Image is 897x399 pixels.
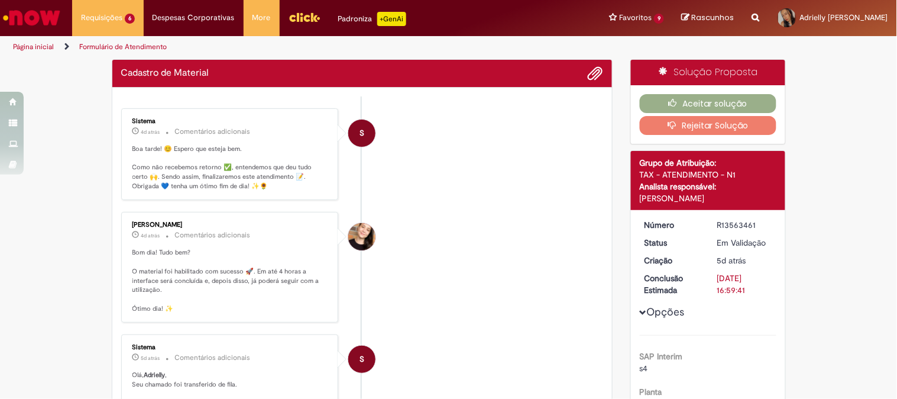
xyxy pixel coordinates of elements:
[252,12,271,24] span: More
[348,120,375,147] div: System
[81,12,122,24] span: Requisições
[121,68,209,79] h2: Cadastro de Material Histórico de tíquete
[141,128,160,136] time: 25/09/2025 18:13:39
[717,255,746,266] span: 5d atrás
[800,12,888,22] span: Adrielly [PERSON_NAME]
[175,230,251,240] small: Comentários adicionais
[348,223,375,250] div: Sabrina De Vasconcelos
[640,192,776,204] div: [PERSON_NAME]
[348,346,375,373] div: System
[717,219,772,231] div: R13563461
[141,232,160,239] span: 4d atrás
[692,12,734,23] span: Rascunhos
[141,232,160,239] time: 25/09/2025 09:36:40
[132,248,329,313] p: Bom dia! Tudo bem? O material foi habilitado com sucesso 🚀. Em até 4 horas a interface será concl...
[141,128,160,136] span: 4d atrás
[717,237,772,249] div: Em Validação
[640,387,662,397] b: Planta
[619,12,652,24] span: Favoritos
[125,14,135,24] span: 6
[636,219,708,231] dt: Número
[640,157,776,169] div: Grupo de Atribuição:
[717,255,772,266] div: 24/09/2025 14:59:35
[175,127,251,137] small: Comentários adicionais
[132,118,329,125] div: Sistema
[682,12,734,24] a: Rascunhos
[141,355,160,362] time: 24/09/2025 14:59:46
[640,181,776,192] div: Analista responsável:
[289,8,320,26] img: click_logo_yellow_360x200.png
[338,12,406,26] div: Padroniza
[132,144,329,191] p: Boa tarde! 😊 Espero que esteja bem. Como não recebemos retorno ✅, entendemos que deu tudo certo 🙌...
[636,255,708,266] dt: Criação
[640,116,776,135] button: Rejeitar Solução
[132,221,329,229] div: [PERSON_NAME]
[640,94,776,113] button: Aceitar solução
[9,36,589,58] ul: Trilhas de página
[636,237,708,249] dt: Status
[717,272,772,296] div: [DATE] 16:59:41
[654,14,664,24] span: 9
[640,363,648,374] span: s4
[132,344,329,351] div: Sistema
[588,66,603,81] button: Adicionar anexos
[79,42,167,52] a: Formulário de Atendimento
[1,6,62,30] img: ServiceNow
[717,255,746,266] time: 24/09/2025 14:59:35
[141,355,160,362] span: 5d atrás
[175,353,251,363] small: Comentários adicionais
[13,42,54,52] a: Página inicial
[636,272,708,296] dt: Conclusão Estimada
[153,12,235,24] span: Despesas Corporativas
[360,119,364,147] span: S
[377,12,406,26] p: +GenAi
[631,60,785,85] div: Solução Proposta
[360,345,364,374] span: S
[640,351,683,362] b: SAP Interim
[640,169,776,181] div: TAX - ATENDIMENTO - N1
[144,371,166,379] b: Adrielly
